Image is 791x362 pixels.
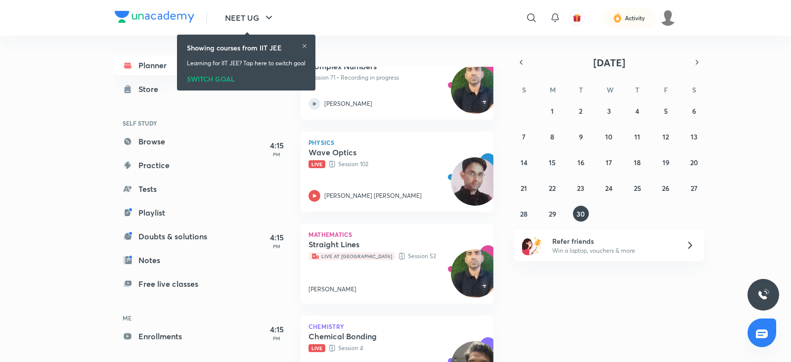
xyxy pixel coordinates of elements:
[634,183,641,193] abbr: September 25, 2025
[606,158,612,167] abbr: September 17, 2025
[607,106,611,116] abbr: September 3, 2025
[629,154,645,170] button: September 18, 2025
[686,154,702,170] button: September 20, 2025
[634,158,641,167] abbr: September 18, 2025
[187,72,306,83] div: SWITCH GOAL
[521,183,527,193] abbr: September 21, 2025
[552,246,674,255] p: Win a laptop, vouchers & more
[115,115,229,132] h6: SELF STUDY
[658,103,674,119] button: September 5, 2025
[629,129,645,144] button: September 11, 2025
[664,106,668,116] abbr: September 5, 2025
[605,132,613,141] abbr: September 10, 2025
[115,79,229,99] a: Store
[686,129,702,144] button: September 13, 2025
[115,274,229,294] a: Free live classes
[576,209,585,219] abbr: September 30, 2025
[573,103,589,119] button: September 2, 2025
[601,103,617,119] button: September 3, 2025
[629,103,645,119] button: September 4, 2025
[549,209,556,219] abbr: September 29, 2025
[257,335,297,341] p: PM
[573,129,589,144] button: September 9, 2025
[579,106,582,116] abbr: September 2, 2025
[516,180,532,196] button: September 21, 2025
[550,132,554,141] abbr: September 8, 2025
[308,323,485,329] p: Chemistry
[577,183,584,193] abbr: September 23, 2025
[573,180,589,196] button: September 23, 2025
[115,132,229,151] a: Browse
[690,158,698,167] abbr: September 20, 2025
[549,158,556,167] abbr: September 15, 2025
[607,85,614,94] abbr: Wednesday
[634,132,640,141] abbr: September 11, 2025
[308,139,485,145] p: Physics
[308,160,325,168] span: Live
[308,239,432,249] h5: Straight Lines
[257,323,297,335] h5: 4:15
[573,206,589,222] button: September 30, 2025
[658,180,674,196] button: September 26, 2025
[115,310,229,326] h6: ME
[579,132,583,141] abbr: September 9, 2025
[115,250,229,270] a: Notes
[308,331,432,341] h5: Chemical Bonding
[605,183,613,193] abbr: September 24, 2025
[593,56,625,69] span: [DATE]
[308,343,464,353] p: Session 4
[308,251,464,261] p: Session 52
[219,8,281,28] button: NEET UG
[659,9,676,26] img: Pankaj Saproo
[516,129,532,144] button: September 7, 2025
[324,191,422,200] p: [PERSON_NAME] [PERSON_NAME]
[257,151,297,157] p: PM
[257,243,297,249] p: PM
[662,183,669,193] abbr: September 26, 2025
[115,11,194,25] a: Company Logo
[187,59,306,68] p: Learning for IIT JEE? Tap here to switch goal
[115,11,194,23] img: Company Logo
[686,103,702,119] button: September 6, 2025
[601,129,617,144] button: September 10, 2025
[552,236,674,246] h6: Refer friends
[115,155,229,175] a: Practice
[187,43,282,53] h6: Showing courses from IIT JEE
[613,12,622,24] img: activity
[308,285,356,294] p: [PERSON_NAME]
[658,129,674,144] button: September 12, 2025
[692,106,696,116] abbr: September 6, 2025
[544,180,560,196] button: September 22, 2025
[516,154,532,170] button: September 14, 2025
[308,252,395,260] span: Live at [GEOGRAPHIC_DATA]
[308,344,325,352] span: Live
[577,158,584,167] abbr: September 16, 2025
[516,206,532,222] button: September 28, 2025
[115,55,229,75] a: Planner
[528,55,690,69] button: [DATE]
[544,103,560,119] button: September 1, 2025
[664,85,668,94] abbr: Friday
[635,106,639,116] abbr: September 4, 2025
[544,206,560,222] button: September 29, 2025
[257,231,297,243] h5: 4:15
[522,235,542,255] img: referral
[308,73,464,82] p: Session 71 • Recording in progress
[520,209,527,219] abbr: September 28, 2025
[658,154,674,170] button: September 19, 2025
[308,147,432,157] h5: Wave Optics
[551,106,554,116] abbr: September 1, 2025
[572,13,581,22] img: avatar
[601,180,617,196] button: September 24, 2025
[635,85,639,94] abbr: Thursday
[757,289,769,301] img: ttu
[522,132,526,141] abbr: September 7, 2025
[115,203,229,223] a: Playlist
[115,226,229,246] a: Doubts & solutions
[308,159,464,169] p: Session 102
[115,326,229,346] a: Enrollments
[691,132,698,141] abbr: September 13, 2025
[257,139,297,151] h5: 4:15
[686,180,702,196] button: September 27, 2025
[691,183,698,193] abbr: September 27, 2025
